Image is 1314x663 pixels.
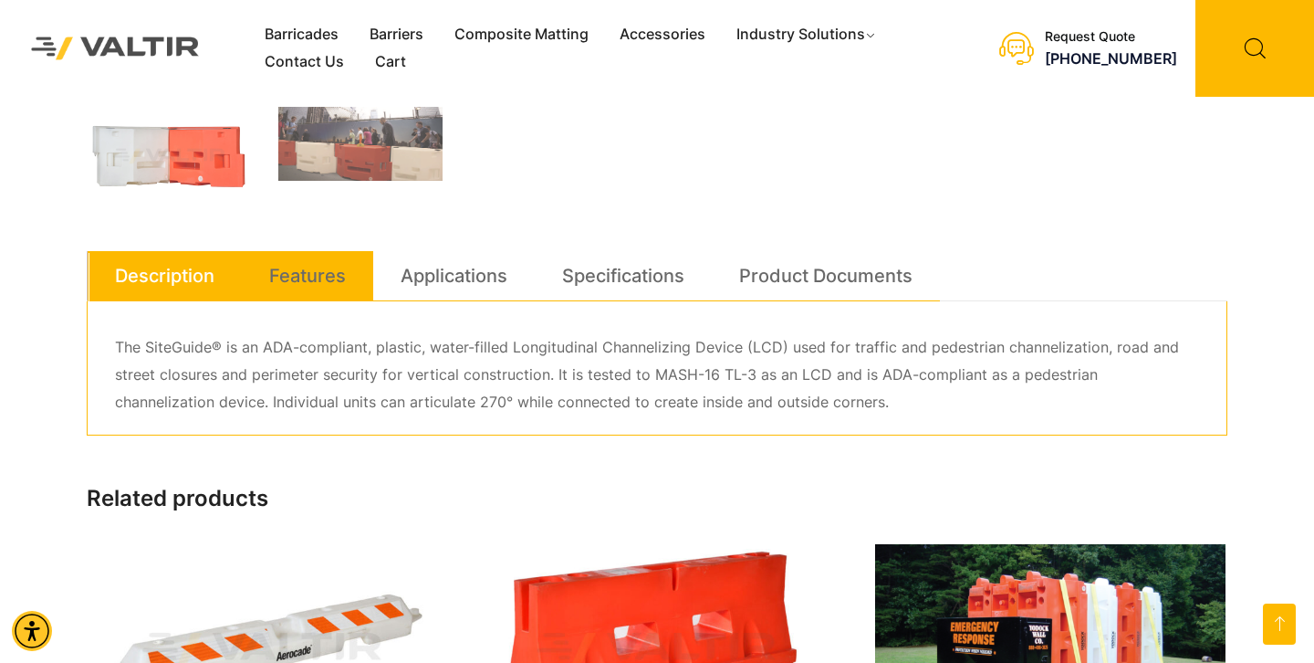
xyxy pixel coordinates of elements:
p: The SiteGuide® is an ADA-compliant, plastic, water-filled Longitudinal Channelizing Device (LCD) ... [115,334,1199,416]
a: Open this option [1263,604,1296,645]
a: Specifications [562,251,684,300]
a: call (888) 496-3625 [1045,49,1177,68]
a: Features [269,251,346,300]
img: Two plastic containers, one white and one orange, positioned side by side, featuring various cuto... [87,107,251,205]
a: Industry Solutions [721,21,893,48]
a: Product Documents [739,251,912,300]
a: Description [115,251,214,300]
div: Request Quote [1045,29,1177,45]
h2: Related products [87,486,1227,512]
a: Applications [401,251,507,300]
a: Accessories [604,21,721,48]
a: Contact Us [249,48,360,76]
div: Accessibility Menu [12,611,52,651]
a: Cart [360,48,422,76]
img: Valtir Rentals [14,19,217,77]
a: Barricades [249,21,354,48]
a: Barriers [354,21,439,48]
a: Composite Matting [439,21,604,48]
img: A busy street scene with pedestrians walking past construction barriers in an urban setting. [278,107,443,181]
